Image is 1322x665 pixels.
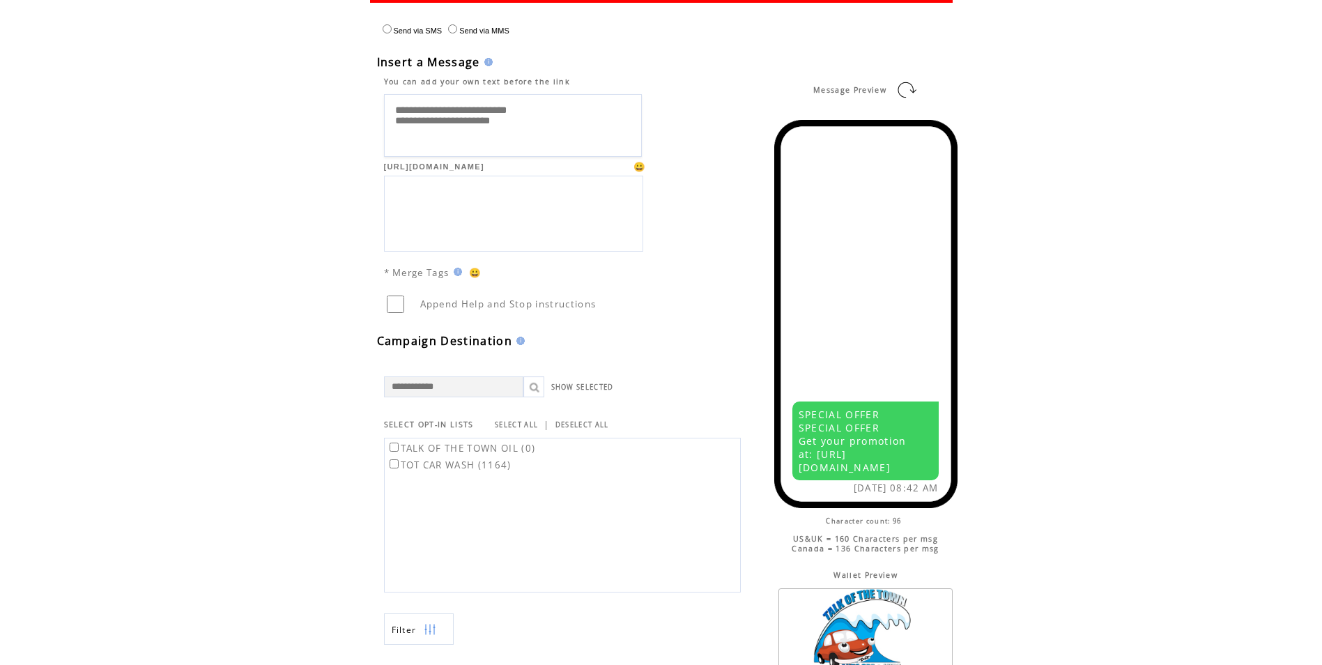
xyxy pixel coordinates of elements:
input: TALK OF THE TOWN OIL (0) [390,443,399,452]
span: 😀 [469,266,482,279]
img: help.gif [480,58,493,66]
span: Show filters [392,624,417,636]
span: [DATE] 08:42 AM [854,482,939,494]
a: SELECT ALL [495,420,538,429]
span: Append Help and Stop instructions [420,298,597,310]
a: DESELECT ALL [555,420,609,429]
span: SPECIAL OFFER SPECIAL OFFER Get your promotion at: [URL][DOMAIN_NAME] [799,408,907,474]
span: * Merge Tags [384,266,449,279]
label: TALK OF THE TOWN OIL (0) [387,442,536,454]
label: Send via SMS [379,26,443,35]
span: Wallet Preview [833,570,898,580]
span: | [544,418,549,431]
input: Send via MMS [448,24,457,33]
label: Send via MMS [445,26,509,35]
span: You can add your own text before the link [384,77,571,86]
span: Canada = 136 Characters per msg [792,544,939,553]
input: TOT CAR WASH (1164) [390,459,399,468]
span: [URL][DOMAIN_NAME] [384,162,484,171]
span: US&UK = 160 Characters per msg [793,534,938,544]
label: TOT CAR WASH (1164) [387,459,512,471]
input: Send via SMS [383,24,392,33]
a: SHOW SELECTED [551,383,614,392]
span: Insert a Message [377,54,480,70]
img: help.gif [449,268,462,276]
span: Character count: 96 [826,517,901,526]
span: 😀 [633,160,646,173]
span: SELECT OPT-IN LISTS [384,420,474,429]
span: Campaign Destination [377,333,513,349]
img: help.gif [512,337,525,345]
img: filters.png [424,614,436,645]
span: Message Preview [813,85,886,95]
a: Filter [384,613,454,645]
